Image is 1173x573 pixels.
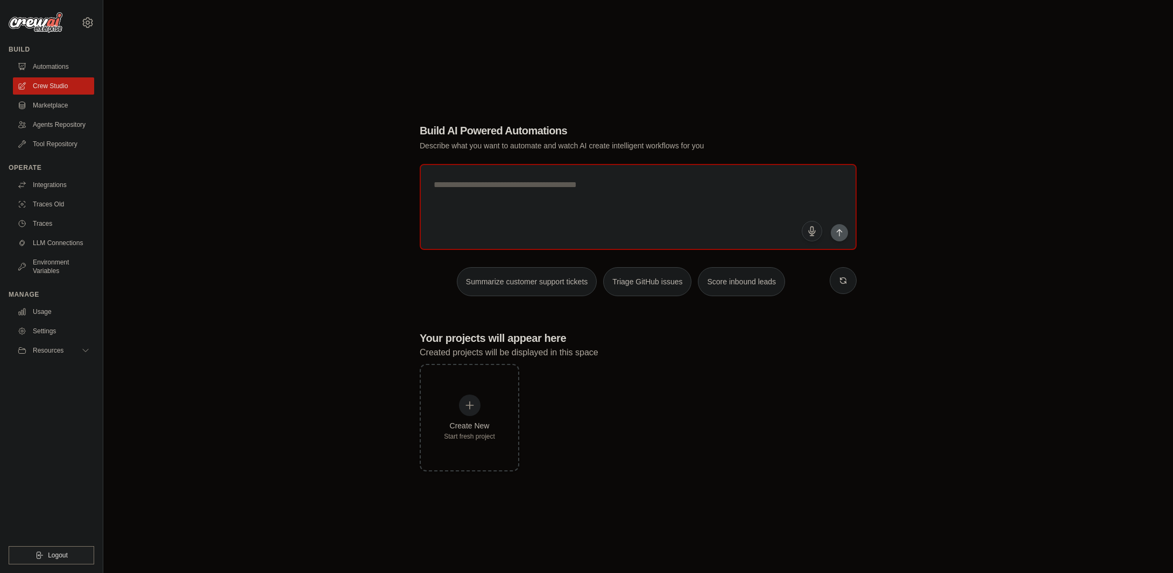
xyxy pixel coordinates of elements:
[420,346,857,360] p: Created projects will be displayed in this space
[13,58,94,75] a: Automations
[13,196,94,213] a: Traces Old
[9,12,62,33] img: Logo
[13,116,94,133] a: Agents Repository
[33,346,63,355] span: Resources
[420,331,857,346] h3: Your projects will appear here
[457,267,597,296] button: Summarize customer support tickets
[802,221,822,241] button: Click to speak your automation idea
[420,123,781,138] h1: Build AI Powered Automations
[830,267,857,294] button: Get new suggestions
[698,267,785,296] button: Score inbound leads
[13,323,94,340] a: Settings
[13,234,94,252] a: LLM Connections
[444,432,495,441] div: Start fresh project
[13,342,94,359] button: Resources
[444,420,495,431] div: Create New
[603,267,691,296] button: Triage GitHub issues
[9,45,94,54] div: Build
[13,77,94,95] a: Crew Studio
[13,254,94,280] a: Environment Variables
[13,215,94,232] a: Traces
[9,546,94,564] button: Logout
[13,97,94,114] a: Marketplace
[9,290,94,299] div: Manage
[13,303,94,320] a: Usage
[420,140,781,151] p: Describe what you want to automate and watch AI create intelligent workflows for you
[48,551,68,560] span: Logout
[13,176,94,194] a: Integrations
[9,163,94,172] div: Operate
[13,135,94,153] a: Tool Repository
